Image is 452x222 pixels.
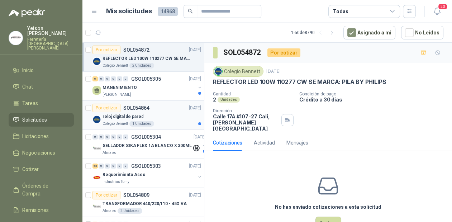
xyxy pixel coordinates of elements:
p: Calle 17A #107-27 Cali , [PERSON_NAME][GEOGRAPHIC_DATA] [213,113,279,132]
h3: SOL054872 [223,47,262,58]
h3: No has enviado cotizaciones a esta solicitud [275,203,381,211]
div: 0 [99,164,104,169]
p: [DATE] [194,134,206,141]
p: REFLECTOR LED 100W 110277 CW SE MARCA: PILA BY PHILIPS [213,78,386,86]
img: Company Logo [214,67,222,75]
p: Cantidad [213,91,294,96]
div: Colegio Bennett [213,66,263,77]
p: Dirección [213,108,279,113]
img: Company Logo [92,202,101,211]
div: Unidades [218,97,240,103]
a: Por cotizarSOL054809[DATE] Company LogoTRANSFORMADOR 440/220/110 - 45O VAAlmatec2 Unidades [82,188,204,217]
img: Company Logo [92,115,101,124]
span: Chat [22,83,33,91]
div: Mensajes [286,139,308,147]
a: 6 0 0 0 0 0 GSOL005305[DATE] MANENIMIENTO[PERSON_NAME] [92,75,203,98]
p: Industrias Tomy [103,179,129,185]
a: Por cotizarSOL054864[DATE] Company Logoreloj digital de paredColegio Bennett1 Unidades [82,101,204,130]
div: 2 Unidades [129,63,154,69]
a: 0 0 0 0 0 0 GSOL005304[DATE] Company LogoSELLADOR SIKA FLEX 1A BLANCO X 300MLAlmatec [92,133,207,156]
span: Negociaciones [22,149,55,157]
img: Company Logo [92,173,101,182]
span: 14968 [158,7,178,16]
button: Asignado a mi [343,26,395,39]
p: Colegio Bennett [103,63,128,69]
img: Company Logo [92,144,101,153]
a: Órdenes de Compra [9,179,74,200]
p: MANENIMIENTO [103,84,137,91]
span: Remisiones [22,206,49,214]
a: Remisiones [9,203,74,217]
p: 2 [213,96,216,103]
p: Crédito a 30 días [299,96,449,103]
div: Todas [333,8,348,15]
div: 6 [92,76,98,81]
div: 0 [105,164,110,169]
p: SOL054809 [123,193,149,198]
div: 0 [123,164,128,169]
p: SOL054872 [123,47,149,52]
a: Negociaciones [9,146,74,160]
a: Inicio [9,63,74,77]
p: [DATE] [189,192,201,199]
img: Company Logo [92,57,101,66]
p: TRANSFORMADOR 440/220/110 - 45O VA [103,200,187,207]
div: Por cotizar [92,104,120,112]
p: [DATE] [189,76,201,82]
button: No Leídos [401,26,443,39]
p: GSOL005304 [131,134,161,140]
p: Almatec [103,150,116,156]
p: GSOL005303 [131,164,161,169]
a: Tareas [9,96,74,110]
a: Chat [9,80,74,94]
span: Cotizar [22,165,39,173]
button: 20 [430,5,443,18]
p: [DATE] [189,105,201,112]
div: 0 [123,76,128,81]
p: reloj digital de pared [103,113,143,120]
div: Cotizaciones [213,139,242,147]
div: 0 [117,164,122,169]
p: Almatec [103,208,116,214]
div: 0 [105,134,110,140]
p: SELLADOR SIKA FLEX 1A BLANCO X 300ML [103,142,192,149]
a: Solicitudes [9,113,74,127]
img: Logo peakr [9,9,45,17]
div: 0 [117,76,122,81]
p: [PERSON_NAME] [103,92,131,98]
p: Requerimiento Aseo [103,171,146,178]
span: Inicio [22,66,34,74]
span: Tareas [22,99,38,107]
span: Órdenes de Compra [22,182,67,198]
p: GSOL005305 [131,76,161,81]
span: search [188,9,193,14]
img: Company Logo [9,31,23,45]
a: 53 0 0 0 0 0 GSOL005303[DATE] Company LogoRequerimiento AseoIndustrias Tomy [92,162,203,185]
div: 2 Unidades [118,208,142,214]
h1: Mis solicitudes [106,6,152,16]
div: 0 [111,76,116,81]
div: 1 - 50 de 8790 [291,27,338,38]
p: Condición de pago [299,91,449,96]
div: 0 [105,76,110,81]
div: 53 [92,164,98,169]
span: Licitaciones [22,132,49,140]
a: Por cotizarSOL054872[DATE] Company LogoREFLECTOR LED 100W 110277 CW SE MARCA: PILA BY PHILIPSCole... [82,43,204,72]
p: Yeison [PERSON_NAME] [27,26,74,36]
div: Actividad [254,139,275,147]
div: 0 [123,134,128,140]
p: REFLECTOR LED 100W 110277 CW SE MARCA: PILA BY PHILIPS [103,55,192,62]
p: SOL054864 [123,105,149,110]
p: Ferretería [GEOGRAPHIC_DATA][PERSON_NAME] [27,37,74,50]
a: Cotizar [9,162,74,176]
p: [DATE] [266,68,281,75]
p: [DATE] [189,163,201,170]
div: 0 [92,134,98,140]
div: Por cotizar [92,191,120,199]
span: 20 [438,3,448,10]
div: 0 [111,164,116,169]
div: Por cotizar [267,48,300,57]
a: Licitaciones [9,129,74,143]
p: [DATE] [189,47,201,53]
div: 1 Unidades [129,121,154,127]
